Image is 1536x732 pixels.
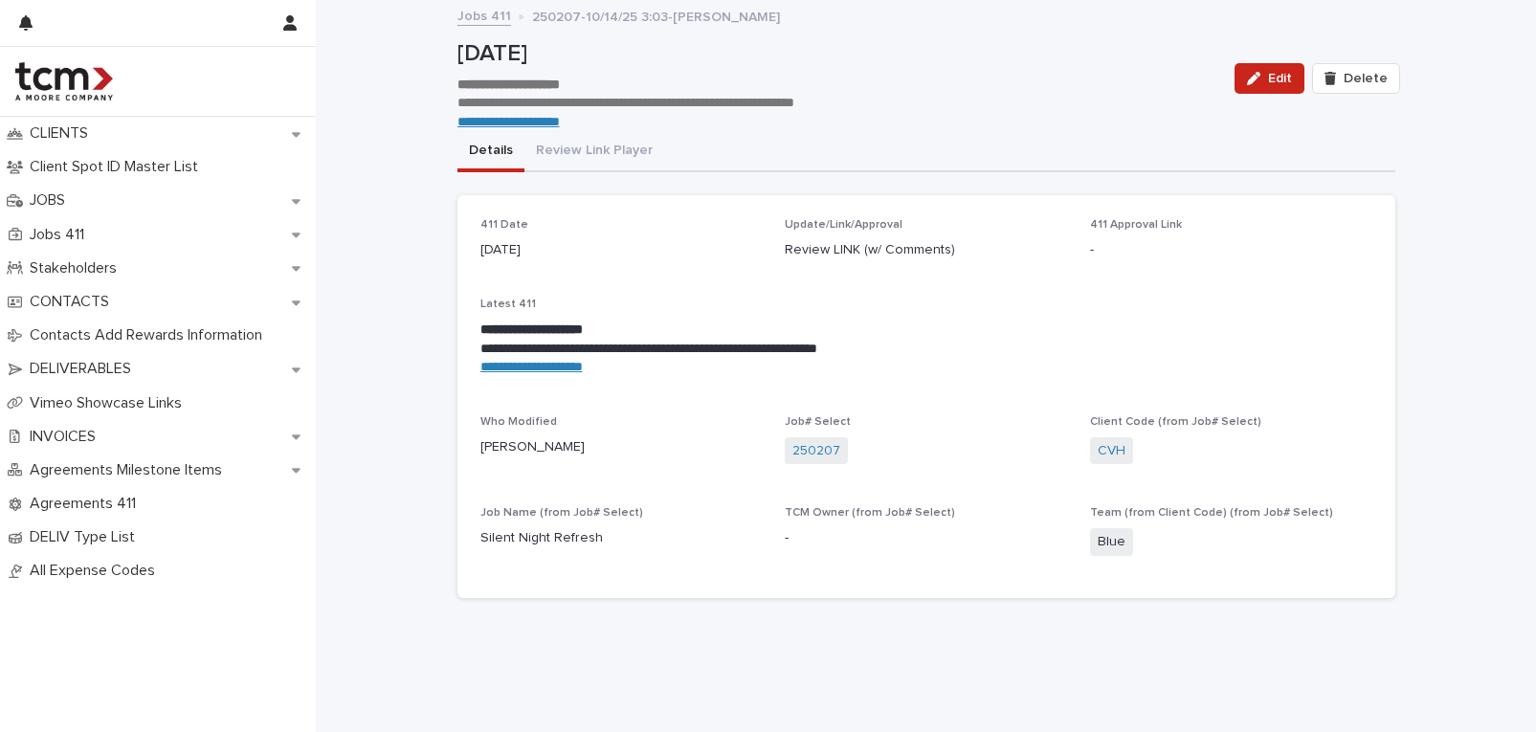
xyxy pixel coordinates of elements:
[1268,72,1292,85] span: Edit
[1098,441,1125,461] a: CVH
[792,441,840,461] a: 250207
[22,428,111,446] p: INVOICES
[457,132,524,172] button: Details
[1235,63,1304,94] button: Edit
[22,528,150,546] p: DELIV Type List
[785,507,955,519] span: TCM Owner (from Job# Select)
[785,240,1067,260] p: Review LINK (w/ Comments)
[785,219,902,231] span: Update/Link/Approval
[1090,416,1261,428] span: Client Code (from Job# Select)
[480,240,763,260] p: [DATE]
[1344,72,1388,85] span: Delete
[785,416,851,428] span: Job# Select
[22,495,151,513] p: Agreements 411
[480,507,643,519] span: Job Name (from Job# Select)
[22,394,197,412] p: Vimeo Showcase Links
[22,259,132,277] p: Stakeholders
[480,219,528,231] span: 411 Date
[22,158,213,176] p: Client Spot ID Master List
[1312,63,1400,94] button: Delete
[1090,507,1333,519] span: Team (from Client Code) (from Job# Select)
[1090,219,1182,231] span: 411 Approval Link
[457,4,511,26] a: Jobs 411
[22,461,237,479] p: Agreements Milestone Items
[785,528,1067,548] p: -
[15,62,113,100] img: 4hMmSqQkux38exxPVZHQ
[1090,240,1372,260] p: -
[1090,528,1133,556] span: Blue
[22,124,103,143] p: CLIENTS
[480,299,536,310] span: Latest 411
[22,562,170,580] p: All Expense Codes
[480,528,763,548] p: Silent Night Refresh
[22,326,278,344] p: Contacts Add Rewards Information
[22,360,146,378] p: DELIVERABLES
[532,5,780,26] p: 250207-10/14/25 3:03-[PERSON_NAME]
[480,437,763,457] p: [PERSON_NAME]
[22,226,100,244] p: Jobs 411
[22,293,124,311] p: CONTACTS
[22,191,80,210] p: JOBS
[457,40,1220,68] p: [DATE]
[480,416,557,428] span: Who Modified
[524,132,664,172] button: Review Link Player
